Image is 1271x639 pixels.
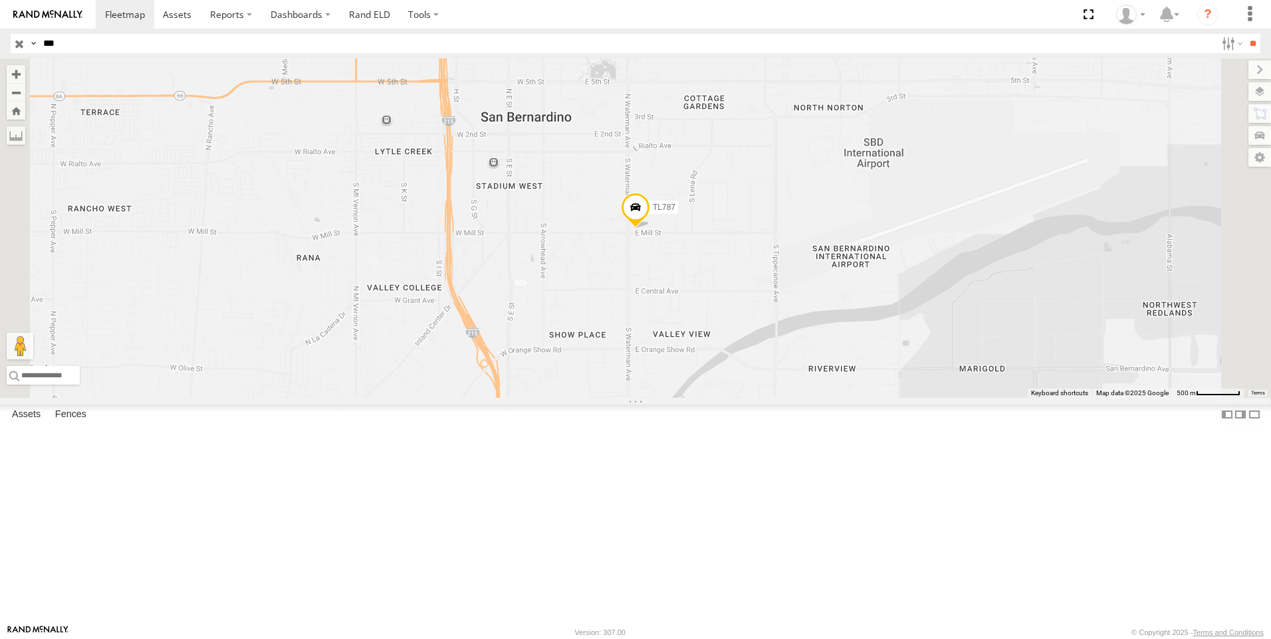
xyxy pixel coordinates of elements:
[7,333,33,359] button: Drag Pegman onto the map to open Street View
[1193,628,1264,636] a: Terms and Conditions
[7,626,68,639] a: Visit our Website
[1234,405,1247,424] label: Dock Summary Table to the Right
[7,65,25,83] button: Zoom in
[1031,389,1088,398] button: Keyboard shortcuts
[1096,389,1169,397] span: Map data ©2025 Google
[1248,405,1261,424] label: Hide Summary Table
[1220,405,1234,424] label: Dock Summary Table to the Left
[7,83,25,102] button: Zoom out
[7,102,25,120] button: Zoom Home
[1111,5,1150,25] div: Norma Casillas
[1216,34,1245,53] label: Search Filter Options
[7,126,25,145] label: Measure
[1251,391,1265,396] a: Terms (opens in new tab)
[1173,389,1244,398] button: Map Scale: 500 m per 63 pixels
[49,405,93,424] label: Fences
[13,10,82,19] img: rand-logo.svg
[1197,4,1218,25] i: ?
[1177,389,1196,397] span: 500 m
[575,628,626,636] div: Version: 307.00
[1248,148,1271,167] label: Map Settings
[5,405,47,424] label: Assets
[1131,628,1264,636] div: © Copyright 2025 -
[28,34,39,53] label: Search Query
[653,202,675,211] span: TL787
